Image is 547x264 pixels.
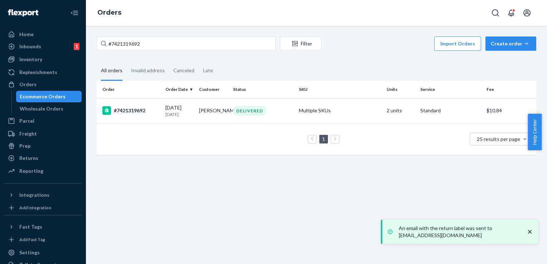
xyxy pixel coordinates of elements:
button: Close Navigation [67,6,82,20]
div: Filter [280,40,321,47]
a: Parcel [4,115,82,127]
div: [DATE] [165,104,193,117]
div: All orders [101,61,122,81]
a: Orders [4,79,82,90]
button: Open notifications [504,6,518,20]
td: $10.84 [484,98,536,123]
p: An email with the return label was sent to [EMAIL_ADDRESS][DOMAIN_NAME] [399,225,519,239]
div: Inventory [19,56,42,63]
a: Freight [4,128,82,140]
div: DELIVERED [233,106,266,116]
div: Reporting [19,167,43,175]
th: Status [230,81,296,98]
div: Late [203,61,213,80]
div: Parcel [19,117,34,124]
button: Filter [280,36,321,51]
div: Create order [491,40,531,47]
td: 2 units [384,98,417,123]
div: Settings [19,249,40,256]
div: Freight [19,130,37,137]
td: Multiple SKUs [296,98,384,123]
a: Add Fast Tag [4,235,82,244]
a: Page 1 is your current page [321,136,326,142]
div: Inbounds [19,43,41,50]
a: Reporting [4,165,82,177]
th: Units [384,81,417,98]
th: SKU [296,81,384,98]
button: Import Orders [434,36,481,51]
a: Add Integration [4,204,82,212]
a: Prep [4,140,82,152]
div: #7421319692 [102,106,160,115]
a: Replenishments [4,67,82,78]
button: Open Search Box [488,6,503,20]
th: Fee [484,81,536,98]
div: Canceled [173,61,194,80]
div: Replenishments [19,69,57,76]
td: [PERSON_NAME] [196,98,230,123]
ol: breadcrumbs [92,3,127,23]
div: Home [19,31,34,38]
div: Add Fast Tag [19,236,45,243]
div: Customer [199,86,227,92]
button: Create order [485,36,536,51]
div: Add Integration [19,205,51,211]
div: Ecommerce Orders [20,93,66,100]
button: Integrations [4,189,82,201]
button: Fast Tags [4,221,82,233]
a: Inbounds1 [4,41,82,52]
div: Wholesale Orders [20,105,63,112]
a: Home [4,29,82,40]
a: Orders [97,9,121,16]
div: Prep [19,142,30,150]
span: 25 results per page [477,136,520,142]
div: 1 [74,43,79,50]
th: Service [417,81,483,98]
div: Integrations [19,191,49,199]
img: Flexport logo [8,9,38,16]
svg: close toast [526,228,533,235]
a: Wholesale Orders [16,103,82,114]
div: Returns [19,155,38,162]
a: Ecommerce Orders [16,91,82,102]
div: Invalid address [131,61,165,80]
div: Fast Tags [19,223,42,230]
button: Open account menu [520,6,534,20]
th: Order Date [163,81,196,98]
input: Search orders [97,36,276,51]
a: Inventory [4,54,82,65]
p: Standard [420,107,480,114]
button: Help Center [528,114,542,150]
th: Order [97,81,163,98]
a: Returns [4,152,82,164]
a: Settings [4,247,82,258]
p: [DATE] [165,111,193,117]
div: Orders [19,81,37,88]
